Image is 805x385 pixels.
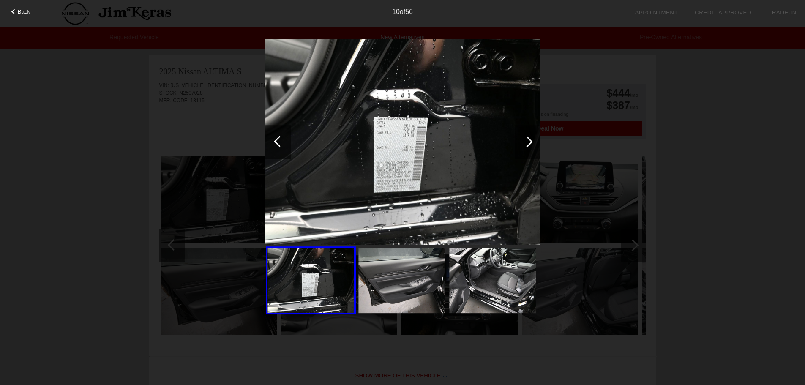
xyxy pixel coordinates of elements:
[768,9,797,16] a: Trade-In
[358,248,445,313] img: 11.jpg
[392,8,400,15] span: 10
[635,9,678,16] a: Appointment
[18,8,30,15] span: Back
[695,9,751,16] a: Credit Approved
[405,8,413,15] span: 56
[265,39,540,245] img: 10.jpg
[449,248,536,313] img: 12.jpg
